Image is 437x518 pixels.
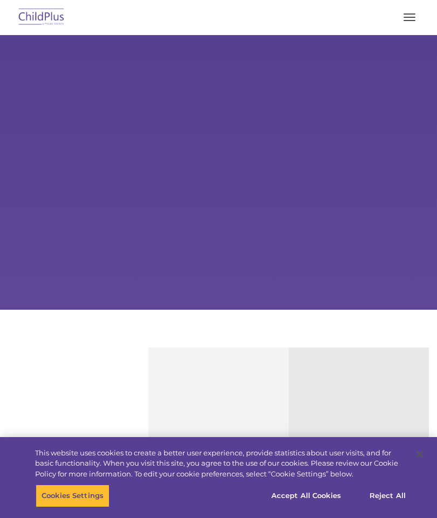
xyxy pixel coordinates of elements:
[36,485,110,507] button: Cookies Settings
[408,442,432,466] button: Close
[16,5,67,30] img: ChildPlus by Procare Solutions
[354,485,421,507] button: Reject All
[35,448,407,480] div: This website uses cookies to create a better user experience, provide statistics about user visit...
[265,485,347,507] button: Accept All Cookies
